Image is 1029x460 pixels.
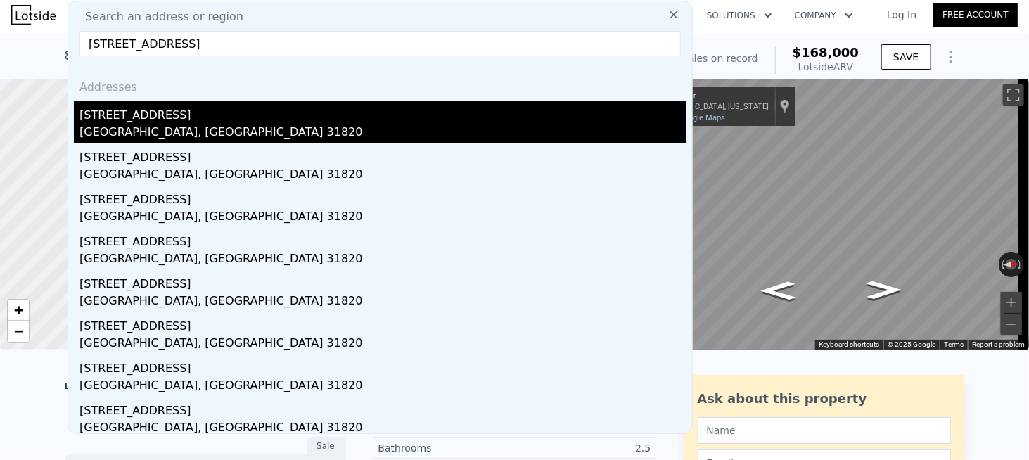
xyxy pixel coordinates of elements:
[79,143,686,166] div: [STREET_ADDRESS]
[65,381,346,395] div: LISTING & SALE HISTORY
[870,8,933,22] a: Log In
[1003,84,1024,106] button: Toggle fullscreen view
[79,419,686,439] div: [GEOGRAPHIC_DATA], [GEOGRAPHIC_DATA] 31820
[999,258,1025,270] button: Reset the view
[79,250,686,270] div: [GEOGRAPHIC_DATA], [GEOGRAPHIC_DATA] 31820
[79,101,686,124] div: [STREET_ADDRESS]
[11,5,56,25] img: Lotside
[644,79,1029,350] div: Map
[696,3,784,28] button: Solutions
[14,301,23,319] span: +
[79,270,686,293] div: [STREET_ADDRESS]
[79,228,686,250] div: [STREET_ADDRESS]
[515,441,651,455] div: 2.5
[74,8,243,25] span: Search an address or region
[944,340,964,348] a: Terms (opens in new tab)
[79,31,681,56] input: Enter an address, city, region, neighborhood or zip code
[14,322,23,340] span: −
[644,79,1029,350] div: Street View
[65,46,285,65] div: 803 Vista Dr , Columbus , GA 31907
[933,3,1018,27] a: Free Account
[793,45,859,60] span: $168,000
[780,98,790,114] a: Show location on map
[937,43,965,71] button: Show Options
[746,277,811,305] path: Go South, Vista Dr
[784,3,864,28] button: Company
[79,312,686,335] div: [STREET_ADDRESS]
[79,166,686,186] div: [GEOGRAPHIC_DATA], [GEOGRAPHIC_DATA] 31820
[378,441,515,455] div: Bathrooms
[851,276,916,304] path: Go North, Vista Dr
[649,91,769,102] div: 803 Vista Dr
[1001,314,1022,335] button: Zoom out
[79,208,686,228] div: [GEOGRAPHIC_DATA], [GEOGRAPHIC_DATA] 31820
[8,300,29,321] a: Zoom in
[74,68,686,101] div: Addresses
[793,60,859,74] div: Lotside ARV
[79,377,686,397] div: [GEOGRAPHIC_DATA], [GEOGRAPHIC_DATA] 31820
[649,102,769,111] div: [GEOGRAPHIC_DATA], [US_STATE]
[79,354,686,377] div: [STREET_ADDRESS]
[79,335,686,354] div: [GEOGRAPHIC_DATA], [GEOGRAPHIC_DATA] 31820
[8,321,29,342] a: Zoom out
[888,340,935,348] span: © 2025 Google
[819,340,879,350] button: Keyboard shortcuts
[1001,292,1022,313] button: Zoom in
[1017,252,1025,277] button: Rotate clockwise
[972,340,1025,348] a: Report a problem
[79,186,686,208] div: [STREET_ADDRESS]
[79,397,686,419] div: [STREET_ADDRESS]
[65,395,346,420] div: No sales history record for this property.
[79,293,686,312] div: [GEOGRAPHIC_DATA], [GEOGRAPHIC_DATA] 31820
[881,44,931,70] button: SAVE
[698,417,951,444] input: Name
[698,389,951,409] div: Ask about this property
[307,437,346,455] div: Sale
[999,252,1006,277] button: Rotate counterclockwise
[79,124,686,143] div: [GEOGRAPHIC_DATA], [GEOGRAPHIC_DATA] 31820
